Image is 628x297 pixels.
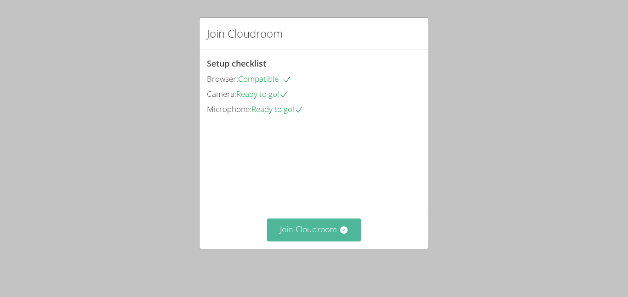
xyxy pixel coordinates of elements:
h2: Join Cloudroom [207,25,283,42]
span: Camera: [207,89,236,99]
span: Ready to go! [251,104,303,114]
span: Microphone: [207,104,251,114]
span: Browser: [207,73,238,84]
span: Ready to go! [236,89,288,99]
span: Compatible [238,73,291,84]
span: Setup checklist [207,58,266,69]
button: Join Cloudroom [267,219,361,241]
